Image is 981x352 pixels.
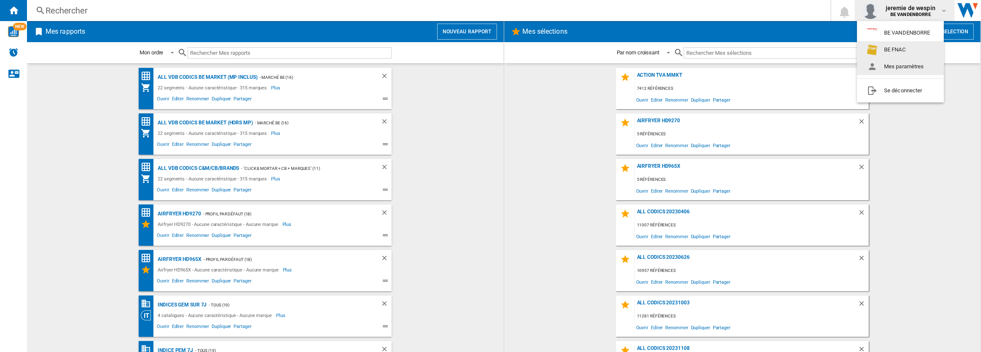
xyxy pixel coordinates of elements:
[857,58,944,75] button: Mes paramètres
[857,41,944,58] button: BE FNAC
[857,24,944,41] button: BE VANDENBORRE
[857,82,944,99] button: Se déconnecter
